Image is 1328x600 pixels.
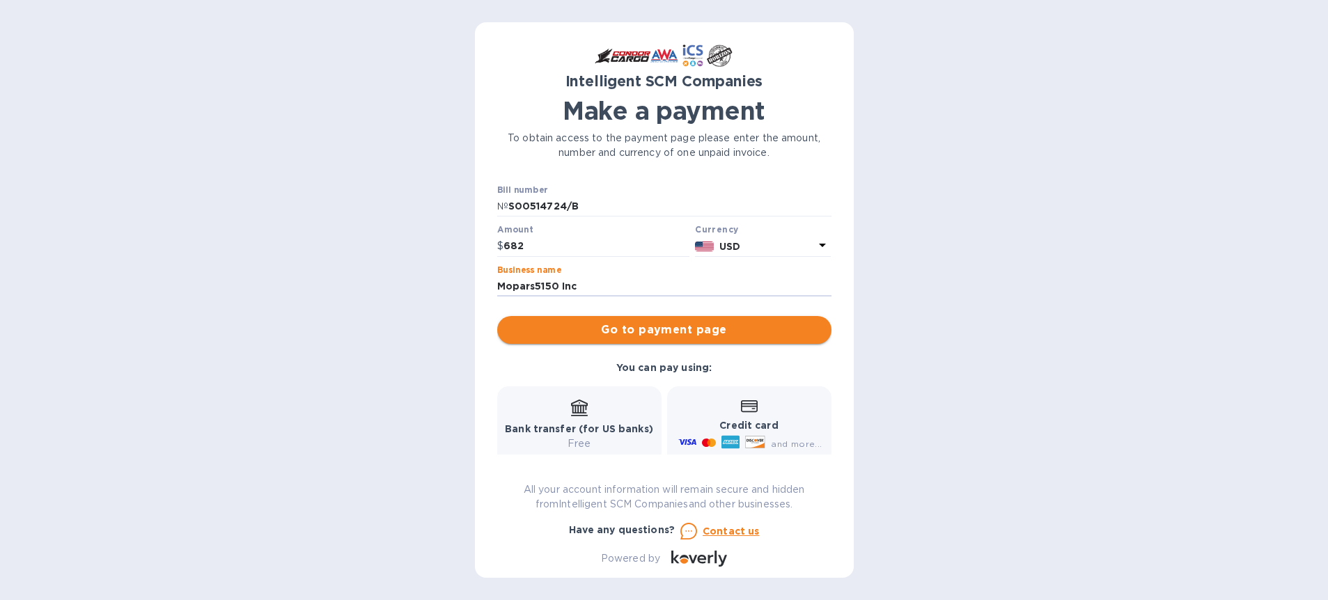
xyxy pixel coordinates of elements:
button: Go to payment page [497,316,831,344]
img: USD [695,242,714,251]
u: Contact us [703,526,760,537]
p: To obtain access to the payment page please enter the amount, number and currency of one unpaid i... [497,131,831,160]
p: $ [497,239,503,253]
input: Enter business name [497,276,831,297]
b: Bank transfer (for US banks) [505,423,653,434]
b: Currency [695,224,738,235]
p: № [497,199,508,214]
p: All your account information will remain secure and hidden from Intelligent SCM Companies and oth... [497,482,831,512]
b: You can pay using: [616,362,712,373]
b: Credit card [719,420,778,431]
input: Enter bill number [508,196,831,217]
b: Intelligent SCM Companies [565,72,763,90]
p: Free [505,436,653,451]
span: Go to payment page [508,322,820,338]
label: Bill number [497,186,547,194]
span: and more... [771,439,822,449]
b: Have any questions? [569,524,675,535]
label: Amount [497,226,533,235]
label: Business name [497,266,561,274]
b: USD [719,241,740,252]
input: 0.00 [503,236,690,257]
p: Powered by [601,551,660,566]
h1: Make a payment [497,96,831,125]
